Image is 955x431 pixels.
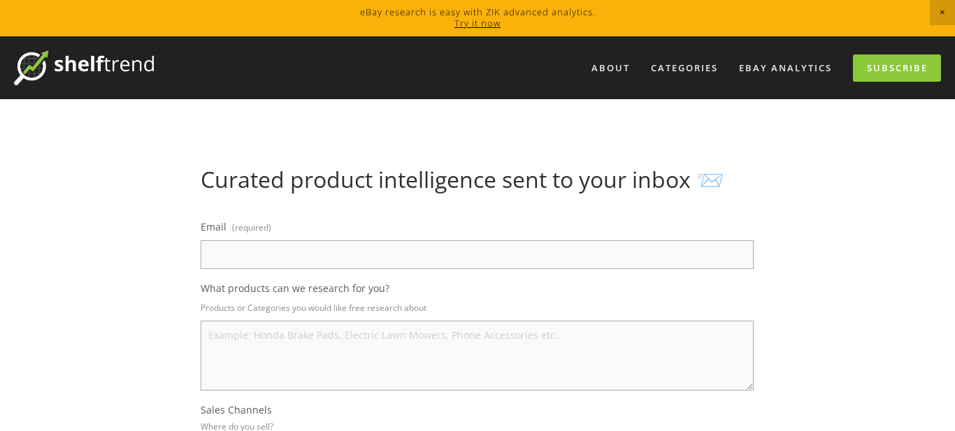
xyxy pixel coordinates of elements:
[642,57,727,80] div: Categories
[201,403,272,416] span: Sales Channels
[14,50,154,85] img: ShelfTrend
[201,282,389,295] span: What products can we research for you?
[853,54,941,82] a: Subscribe
[730,57,841,80] a: eBay Analytics
[582,57,639,80] a: About
[232,217,271,238] span: (required)
[201,166,754,193] h1: Curated product intelligence sent to your inbox 📨
[454,17,501,29] a: Try it now
[201,298,754,318] p: Products or Categories you would like free research about
[201,220,227,233] span: Email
